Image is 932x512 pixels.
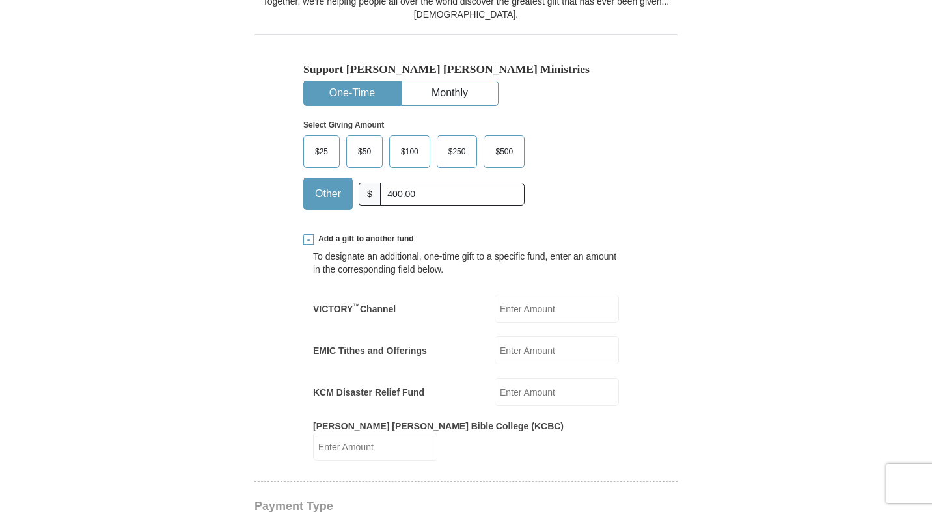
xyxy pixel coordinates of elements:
span: Add a gift to another fund [314,234,414,245]
span: $ [359,183,381,206]
div: To designate an additional, one-time gift to a specific fund, enter an amount in the correspondin... [313,250,619,276]
label: KCM Disaster Relief Fund [313,386,424,399]
label: EMIC Tithes and Offerings [313,344,427,357]
h4: Payment Type [254,501,678,511]
button: One-Time [304,81,400,105]
h5: Support [PERSON_NAME] [PERSON_NAME] Ministries [303,62,629,76]
span: $50 [351,142,377,161]
input: Enter Amount [495,336,619,364]
button: Monthly [402,81,498,105]
strong: Select Giving Amount [303,120,384,129]
span: $25 [308,142,335,161]
input: Enter Amount [495,295,619,323]
span: Other [308,184,348,204]
input: Enter Amount [495,378,619,406]
label: [PERSON_NAME] [PERSON_NAME] Bible College (KCBC) [313,420,564,433]
sup: ™ [353,302,360,310]
input: Enter Amount [313,433,437,461]
input: Other Amount [380,183,525,206]
span: $100 [394,142,425,161]
span: $500 [489,142,519,161]
label: VICTORY Channel [313,303,396,316]
span: $250 [442,142,473,161]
